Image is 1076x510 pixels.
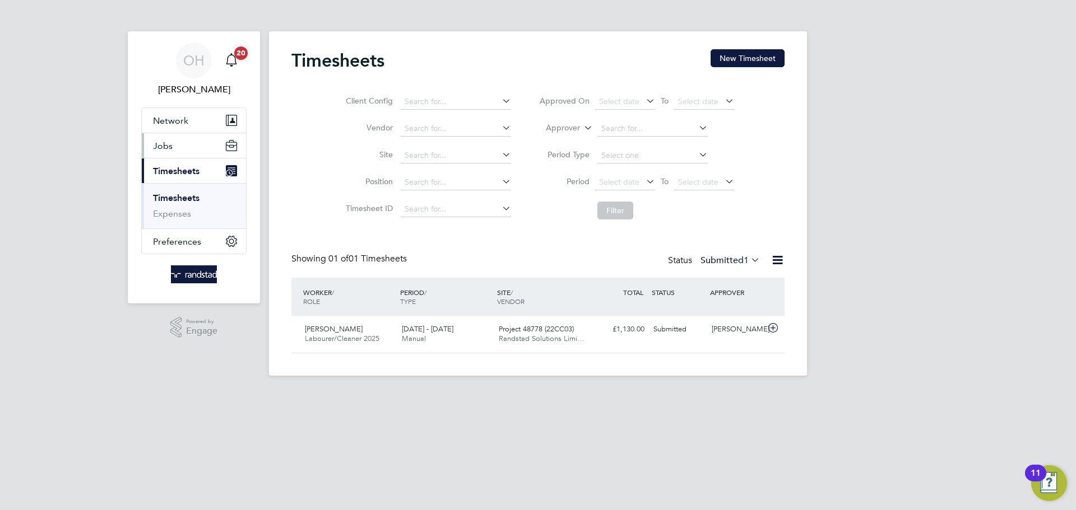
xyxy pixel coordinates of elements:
span: Jobs [153,141,173,151]
a: Go to home page [141,265,247,283]
label: Client Config [342,96,393,106]
button: Preferences [142,229,246,254]
div: APPROVER [707,282,766,302]
span: 20 [234,46,248,60]
button: New Timesheet [711,49,785,67]
div: STATUS [649,282,707,302]
div: PERIOD [397,282,494,311]
span: Select date [599,96,639,106]
span: Preferences [153,236,201,247]
label: Submitted [701,255,760,266]
span: TYPE [400,297,416,306]
span: / [332,288,334,297]
span: 1 [744,255,749,266]
label: Period [539,176,590,186]
a: OH[PERSON_NAME] [141,43,247,96]
span: Select date [678,96,718,106]
label: Period Type [539,149,590,160]
button: Timesheets [142,158,246,183]
a: Expenses [153,208,191,219]
div: Showing [291,253,409,265]
input: Search for... [597,121,708,137]
div: Submitted [649,320,707,339]
span: ROLE [303,297,320,306]
label: Position [342,176,393,186]
span: / [424,288,426,297]
a: Powered byEngage [170,317,218,338]
input: Search for... [401,202,511,217]
div: SITE [494,282,591,311]
span: Engage [186,326,217,336]
input: Search for... [401,148,511,163]
span: Timesheets [153,166,200,176]
span: [DATE] - [DATE] [402,324,453,334]
span: Manual [402,334,426,343]
span: Labourer/Cleaner 2025 [305,334,379,343]
div: Status [668,253,762,269]
input: Search for... [401,121,511,137]
label: Approved On [539,96,590,106]
span: [PERSON_NAME] [305,324,363,334]
span: Select date [599,177,639,187]
div: 11 [1031,473,1041,488]
span: To [657,174,672,189]
input: Select one [597,148,708,163]
span: OH [183,53,205,68]
button: Open Resource Center, 11 new notifications [1031,465,1067,501]
input: Search for... [401,175,511,190]
label: Timesheet ID [342,203,393,213]
div: WORKER [300,282,397,311]
span: Powered by [186,317,217,326]
span: Randstad Solutions Limi… [499,334,585,343]
button: Filter [597,202,633,219]
span: 01 of [328,253,349,264]
label: Site [342,149,393,160]
span: To [657,93,672,108]
div: Timesheets [142,183,246,228]
div: £1,130.00 [591,320,649,339]
span: Project 48778 (22CC03) [499,324,574,334]
img: randstad-logo-retina.png [171,265,217,283]
label: Vendor [342,123,393,133]
span: / [511,288,513,297]
span: Network [153,115,188,126]
span: TOTAL [623,288,643,297]
button: Jobs [142,133,246,158]
input: Search for... [401,94,511,110]
a: 20 [220,43,243,78]
div: [PERSON_NAME] [707,320,766,339]
span: Oliver Hunka [141,83,247,96]
button: Network [142,108,246,133]
span: Select date [678,177,718,187]
a: Timesheets [153,193,200,203]
nav: Main navigation [128,31,260,303]
span: VENDOR [497,297,525,306]
h2: Timesheets [291,49,384,72]
span: 01 Timesheets [328,253,407,264]
label: Approver [530,123,580,134]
